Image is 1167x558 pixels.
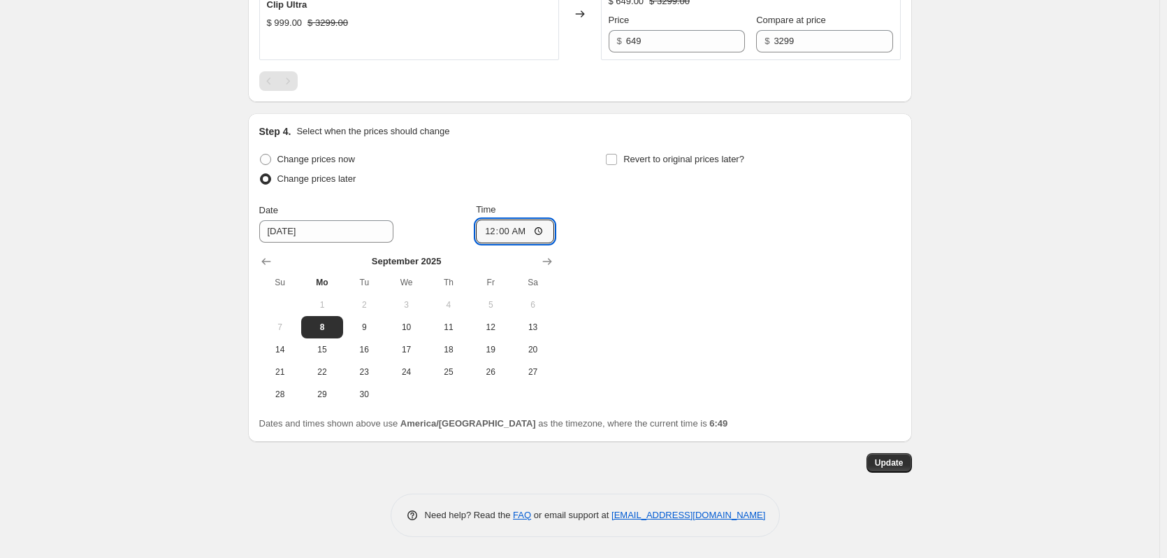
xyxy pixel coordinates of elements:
[475,277,506,288] span: Fr
[385,294,427,316] button: Wednesday September 3 2025
[428,338,470,361] button: Thursday September 18 2025
[391,366,421,378] span: 24
[265,344,296,355] span: 14
[470,294,512,316] button: Friday September 5 2025
[875,457,904,468] span: Update
[428,294,470,316] button: Thursday September 4 2025
[517,344,548,355] span: 20
[517,322,548,333] span: 13
[476,220,554,243] input: 12:00
[301,338,343,361] button: Monday September 15 2025
[349,299,379,310] span: 2
[259,418,728,429] span: Dates and times shown above use as the timezone, where the current time is
[433,277,464,288] span: Th
[400,418,536,429] b: America/[GEOGRAPHIC_DATA]
[259,220,393,243] input: 9/8/2025
[512,316,553,338] button: Saturday September 13 2025
[385,271,427,294] th: Wednesday
[267,16,303,30] div: $ 999.00
[256,252,276,271] button: Show previous month, August 2025
[428,316,470,338] button: Thursday September 11 2025
[265,366,296,378] span: 21
[301,271,343,294] th: Monday
[512,294,553,316] button: Saturday September 6 2025
[611,510,765,520] a: [EMAIL_ADDRESS][DOMAIN_NAME]
[391,322,421,333] span: 10
[475,344,506,355] span: 19
[265,389,296,400] span: 28
[623,154,744,164] span: Revert to original prices later?
[475,299,506,310] span: 5
[307,322,338,333] span: 8
[301,316,343,338] button: Today Monday September 8 2025
[343,338,385,361] button: Tuesday September 16 2025
[475,322,506,333] span: 12
[512,271,553,294] th: Saturday
[349,344,379,355] span: 16
[349,322,379,333] span: 9
[307,366,338,378] span: 22
[385,338,427,361] button: Wednesday September 17 2025
[259,205,278,215] span: Date
[433,366,464,378] span: 25
[609,15,630,25] span: Price
[433,322,464,333] span: 11
[307,277,338,288] span: Mo
[259,338,301,361] button: Sunday September 14 2025
[349,389,379,400] span: 30
[867,453,912,473] button: Update
[307,344,338,355] span: 15
[265,322,296,333] span: 7
[259,316,301,338] button: Sunday September 7 2025
[470,338,512,361] button: Friday September 19 2025
[259,124,291,138] h2: Step 4.
[343,361,385,383] button: Tuesday September 23 2025
[349,366,379,378] span: 23
[709,418,727,429] b: 6:49
[343,383,385,406] button: Tuesday September 30 2025
[470,271,512,294] th: Friday
[259,71,298,91] nav: Pagination
[307,389,338,400] span: 29
[512,361,553,383] button: Saturday September 27 2025
[277,173,356,184] span: Change prices later
[343,271,385,294] th: Tuesday
[512,338,553,361] button: Saturday September 20 2025
[307,299,338,310] span: 1
[343,316,385,338] button: Tuesday September 9 2025
[259,271,301,294] th: Sunday
[385,316,427,338] button: Wednesday September 10 2025
[349,277,379,288] span: Tu
[301,383,343,406] button: Monday September 29 2025
[756,15,826,25] span: Compare at price
[470,316,512,338] button: Friday September 12 2025
[764,36,769,46] span: $
[391,344,421,355] span: 17
[470,361,512,383] button: Friday September 26 2025
[433,299,464,310] span: 4
[531,510,611,520] span: or email support at
[277,154,355,164] span: Change prices now
[385,361,427,383] button: Wednesday September 24 2025
[433,344,464,355] span: 18
[537,252,557,271] button: Show next month, October 2025
[265,277,296,288] span: Su
[513,510,531,520] a: FAQ
[517,299,548,310] span: 6
[343,294,385,316] button: Tuesday September 2 2025
[517,366,548,378] span: 27
[307,16,348,30] strike: $ 3299.00
[617,36,622,46] span: $
[428,361,470,383] button: Thursday September 25 2025
[296,124,449,138] p: Select when the prices should change
[391,299,421,310] span: 3
[259,361,301,383] button: Sunday September 21 2025
[391,277,421,288] span: We
[476,204,495,215] span: Time
[301,361,343,383] button: Monday September 22 2025
[301,294,343,316] button: Monday September 1 2025
[425,510,514,520] span: Need help? Read the
[475,366,506,378] span: 26
[259,383,301,406] button: Sunday September 28 2025
[428,271,470,294] th: Thursday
